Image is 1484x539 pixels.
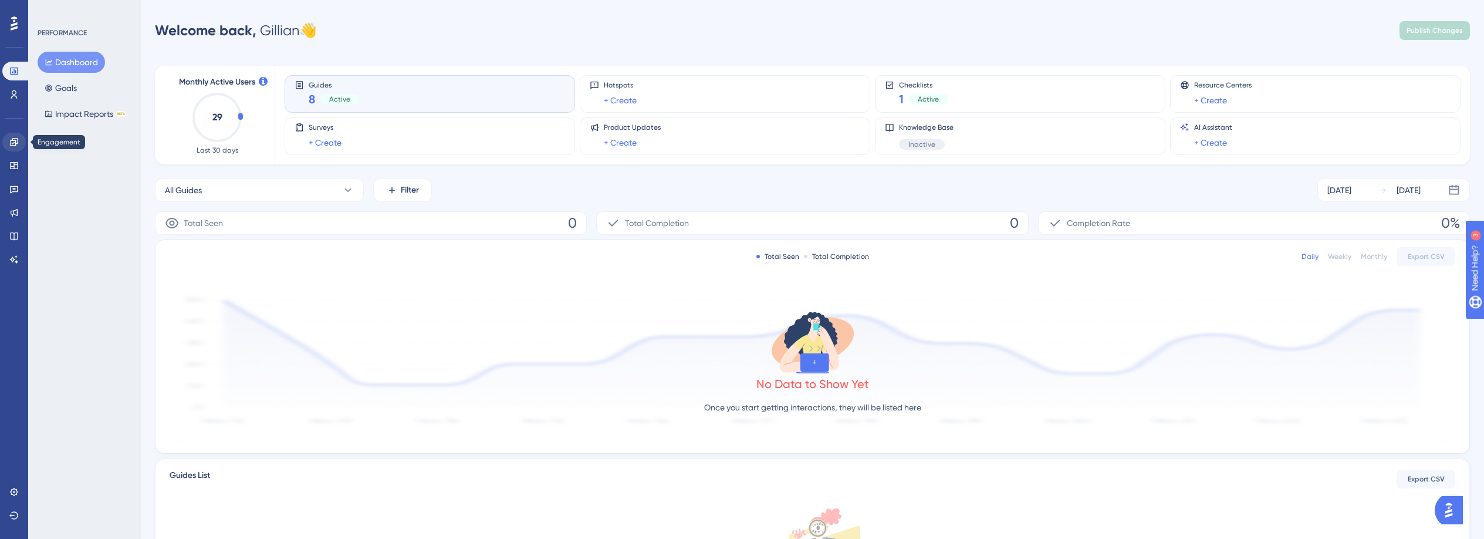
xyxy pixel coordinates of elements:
div: [DATE] [1397,183,1421,197]
button: Publish Changes [1400,21,1470,40]
span: Checklists [899,80,948,89]
span: Product Updates [604,123,661,132]
span: 0% [1441,214,1460,233]
button: Filter [373,178,432,202]
div: Weekly [1328,252,1351,261]
span: Surveys [309,123,342,132]
text: 29 [212,112,222,123]
span: Monthly Active Users [179,75,255,89]
div: Total Seen [756,252,799,261]
div: 3 [82,6,85,15]
button: Export CSV [1397,247,1455,266]
span: 8 [309,91,315,107]
button: Dashboard [38,52,105,73]
span: Welcome back, [155,22,256,39]
span: Total Completion [625,216,689,230]
span: 0 [1010,214,1019,233]
span: Total Seen [184,216,223,230]
span: 1 [899,91,904,107]
span: Publish Changes [1407,26,1463,35]
button: Goals [38,78,84,99]
a: + Create [604,136,637,150]
span: All Guides [165,183,202,197]
span: AI Assistant [1194,123,1232,132]
p: Once you start getting interactions, they will be listed here [704,400,921,415]
div: BETA [116,111,126,117]
iframe: UserGuiding AI Assistant Launcher [1435,493,1470,528]
span: Hotspots [604,80,637,90]
div: Daily [1302,252,1319,261]
span: 0 [568,214,577,233]
span: Inactive [908,140,935,149]
span: Active [918,95,939,104]
span: Guides [309,80,360,89]
span: Need Help? [28,3,73,17]
span: Guides List [170,469,210,490]
button: Export CSV [1397,470,1455,489]
div: PERFORMANCE [38,28,87,38]
span: Filter [401,183,419,197]
span: Last 30 days [197,146,238,155]
div: No Data to Show Yet [756,376,869,392]
div: [DATE] [1327,183,1351,197]
div: Gillian 👋 [155,21,317,40]
span: Knowledge Base [899,123,954,132]
button: All Guides [155,178,364,202]
div: Total Completion [804,252,869,261]
a: + Create [309,136,342,150]
span: Active [329,95,350,104]
div: Monthly [1361,252,1387,261]
span: Export CSV [1408,252,1445,261]
span: Resource Centers [1194,80,1252,90]
a: + Create [1194,136,1227,150]
span: Completion Rate [1067,216,1130,230]
a: + Create [1194,93,1227,107]
a: + Create [604,93,637,107]
button: Impact ReportsBETA [38,103,133,124]
span: Export CSV [1408,474,1445,484]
